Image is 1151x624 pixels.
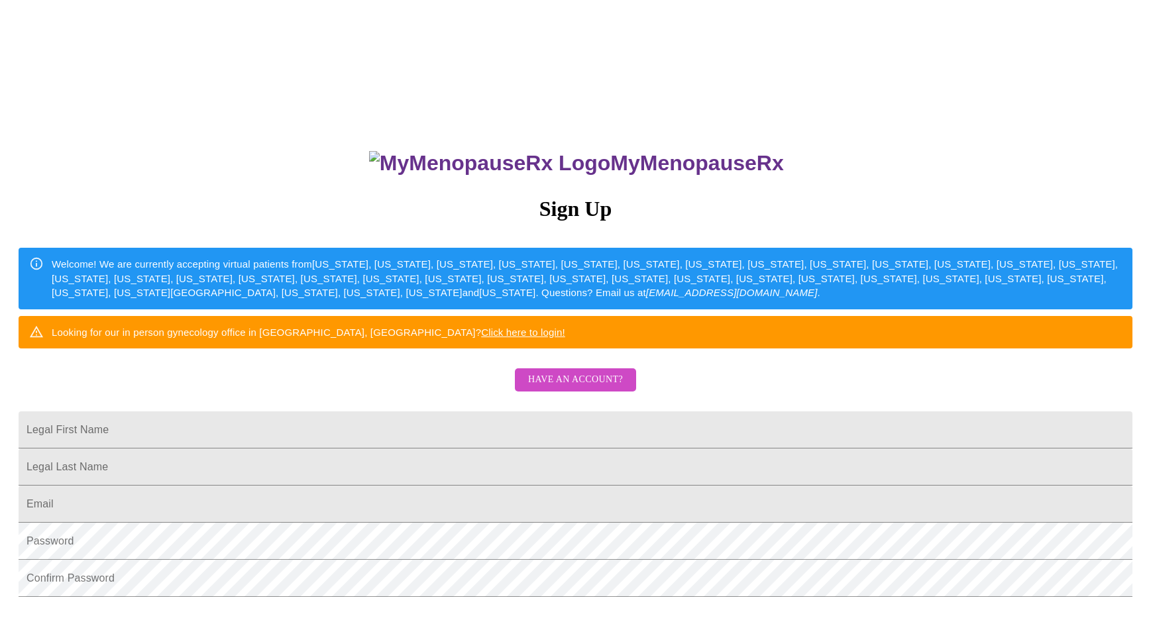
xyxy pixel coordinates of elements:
[369,151,610,176] img: MyMenopauseRx Logo
[481,327,565,338] a: Click here to login!
[512,383,639,394] a: Have an account?
[528,372,623,388] span: Have an account?
[646,287,818,298] em: [EMAIL_ADDRESS][DOMAIN_NAME]
[19,197,1132,221] h3: Sign Up
[52,252,1122,305] div: Welcome! We are currently accepting virtual patients from [US_STATE], [US_STATE], [US_STATE], [US...
[52,320,565,344] div: Looking for our in person gynecology office in [GEOGRAPHIC_DATA], [GEOGRAPHIC_DATA]?
[21,151,1133,176] h3: MyMenopauseRx
[515,368,636,391] button: Have an account?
